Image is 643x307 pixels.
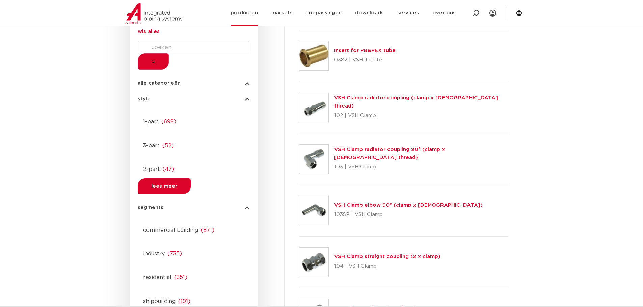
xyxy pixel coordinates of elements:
span: alle categorieën [138,81,181,86]
img: thumbnail for VSH Clamp elbow 90° (clamp x male) [299,196,328,225]
span: shipbuilding [143,299,176,304]
span: style [138,96,151,101]
a: VSH Clamp radiator coupling 90° (clamp x [DEMOGRAPHIC_DATA] thread) [334,147,445,160]
span: industry [143,251,165,256]
span: ( 351 ) [174,275,187,280]
span: lees meer [151,184,177,189]
a: 3-part(52) [138,139,249,150]
a: Insert for PB&PEX tube [334,48,396,53]
a: VSH Clamp radiator coupling (clamp x [DEMOGRAPHIC_DATA] thread) [334,95,498,109]
span: ( 191 ) [178,299,190,304]
img: thumbnail for VSH Clamp straight coupling (2 x clamp) [299,248,328,277]
button: lees meer [138,178,191,194]
button: segments [138,205,249,210]
p: 103 | VSH Clamp [334,162,509,173]
span: 1-part [143,119,159,124]
a: commercial building(871) [138,223,249,234]
span: ( 735 ) [167,251,182,256]
a: VSH Clamp elbow 90° (clamp x [DEMOGRAPHIC_DATA]) [334,203,483,208]
a: 1-part(698) [138,115,249,126]
a: wis alles [138,29,160,34]
input: Search [138,41,249,53]
span: ( 47 ) [163,166,174,172]
img: thumbnail for VSH Clamp radiator coupling (clamp x male thread) [299,93,328,122]
button: Submit the search query [138,53,169,70]
button: style [138,96,249,101]
a: residential(351) [138,271,249,281]
span: ( 698 ) [161,119,176,124]
p: 102 | VSH Clamp [334,110,509,121]
span: 3-part [143,143,160,148]
a: shipbuilding(191) [138,295,249,305]
span: ( 871 ) [201,227,214,233]
a: 2-part(47) [138,162,249,173]
span: 2-part [143,166,160,172]
button: alle categorieën [138,81,249,86]
p: 104 | VSH Clamp [334,261,440,272]
span: residential [143,275,171,280]
img: thumbnail for VSH Clamp radiator coupling 90° (clamp x male thread) [299,145,328,174]
span: ( 52 ) [162,143,174,148]
span: commercial building [143,227,198,233]
p: 103SP | VSH Clamp [334,209,483,220]
a: industry(735) [138,247,249,258]
p: 0382 | VSH Tectite [334,55,396,65]
a: VSH Clamp straight coupling (2 x clamp) [334,254,440,259]
span: segments [138,205,163,210]
img: thumbnail for Insert for PB&PEX tube [299,41,328,70]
